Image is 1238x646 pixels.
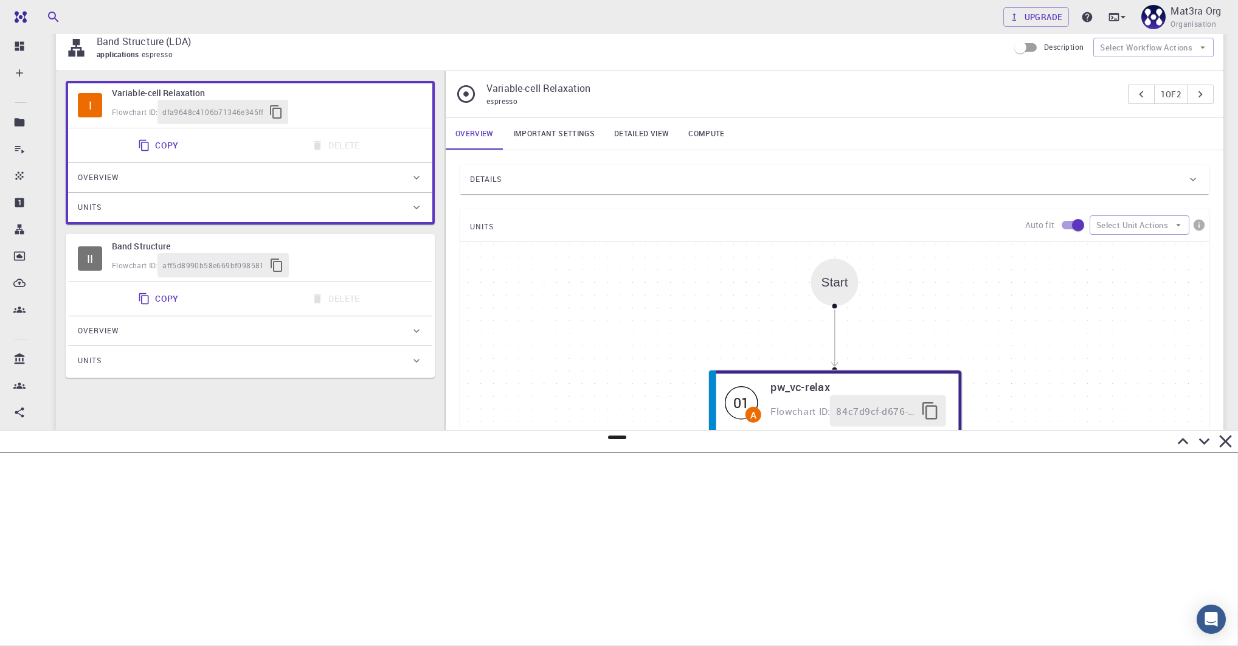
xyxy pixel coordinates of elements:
[1044,42,1084,52] span: Description
[162,106,264,119] span: dfa9648c4106b71346e345ff
[470,170,502,189] span: Details
[68,346,432,375] div: Units
[1189,215,1209,235] button: info
[725,386,758,419] span: Active
[1171,18,1216,30] span: Organisation
[112,107,157,117] span: Flowchart ID:
[486,81,1119,96] p: Variable-cell Relaxation
[770,378,946,395] h6: pw_vc-relax
[836,403,914,419] span: 84c7d9cf-d676-4f01-965f-fef8c71c51bd
[68,163,432,192] div: Overview
[78,321,119,341] span: Overview
[821,275,848,289] div: Start
[97,34,999,49] p: Band Structure (LDA)
[1171,4,1221,18] p: Mat3ra Org
[26,9,69,19] span: Support
[68,316,432,346] div: Overview
[1197,605,1226,634] div: Open Intercom Messenger
[162,260,265,272] span: aff5d8990b58e669bf098581
[770,405,830,417] span: Flowchart ID:
[97,49,142,59] span: applications
[486,96,517,106] span: espresso
[1090,215,1189,235] button: Select Unit Actions
[708,370,961,481] div: 01Apw_vc-relaxFlowchart ID:84c7d9cf-d676-4f01-965f-fef8c71c51bdViewDeleteClone
[470,217,494,237] span: UNITS
[1003,7,1070,27] button: Upgrade
[142,49,178,59] span: espresso
[78,198,102,217] span: Units
[750,409,756,419] div: A
[679,118,734,150] a: Compute
[503,118,604,150] a: Important settings
[78,168,119,187] span: Overview
[460,165,1209,194] div: Details
[1154,85,1188,104] button: 1of2
[1128,85,1214,104] div: pager
[811,259,859,306] div: Start
[1141,5,1166,29] img: Mat3ra Org
[131,287,188,311] button: Copy
[446,118,503,150] a: Overview
[112,240,423,253] h6: Band Structure
[131,133,188,158] button: Copy
[1025,219,1054,231] p: Auto fit
[604,118,679,150] a: Detailed view
[1093,38,1214,57] button: Select Workflow Actions
[112,260,157,270] span: Flowchart ID:
[78,351,102,370] span: Units
[78,93,102,117] span: Idle
[78,246,102,271] span: Idle
[78,246,102,271] div: II
[10,11,27,23] img: logo
[725,386,758,419] div: 01
[78,93,102,117] div: I
[68,193,432,222] div: Units
[112,86,423,100] h6: Variable-cell Relaxation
